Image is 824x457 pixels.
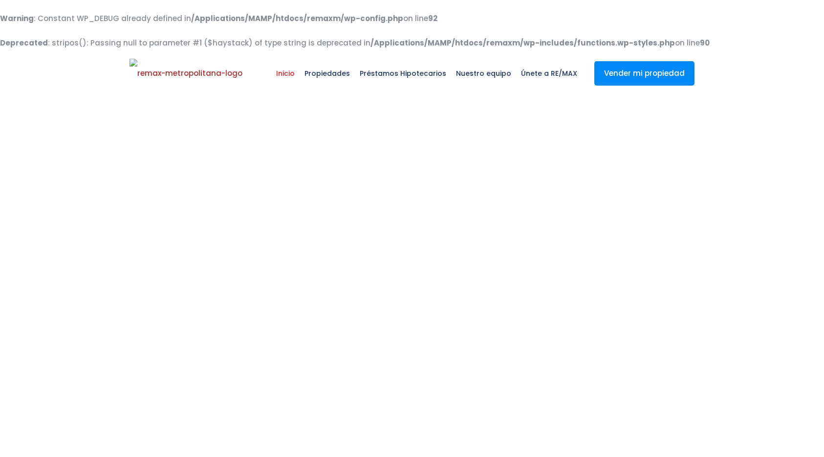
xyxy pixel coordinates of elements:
a: Inicio [271,49,300,98]
a: Préstamos Hipotecarios [355,49,451,98]
b: /Applications/MAMP/htdocs/remaxm/wp-includes/functions.wp-styles.php [370,38,675,48]
span: Préstamos Hipotecarios [355,59,451,88]
b: 92 [428,13,437,23]
a: Únete a RE/MAX [516,49,582,98]
a: RE/MAX Metropolitana [130,49,242,98]
b: /Applications/MAMP/htdocs/remaxm/wp-config.php [191,13,403,23]
a: Propiedades [300,49,355,98]
a: Vender mi propiedad [594,61,694,86]
span: Únete a RE/MAX [516,59,582,88]
img: remax-metropolitana-logo [130,59,242,88]
a: Nuestro equipo [451,49,516,98]
span: Propiedades [300,59,355,88]
span: Nuestro equipo [451,59,516,88]
span: Inicio [271,59,300,88]
b: 90 [700,38,710,48]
